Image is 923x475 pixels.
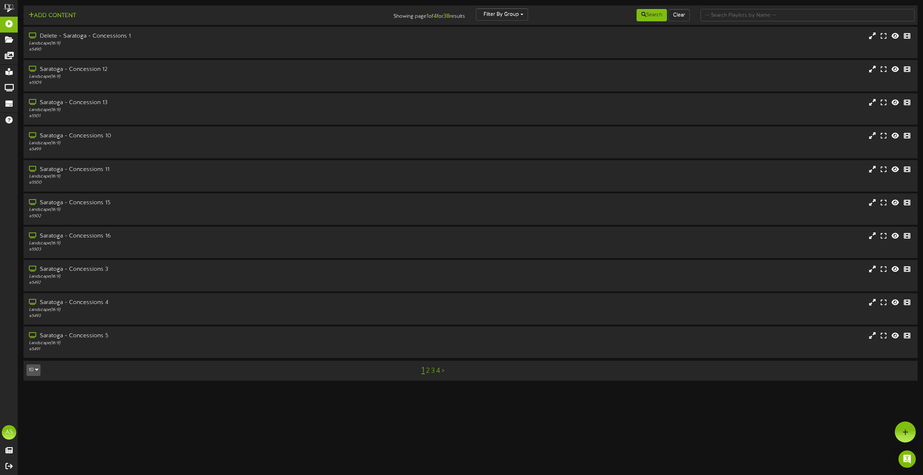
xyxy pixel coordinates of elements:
[434,13,437,20] strong: 4
[29,180,391,186] div: # 5500
[29,340,391,346] div: Landscape ( 16:9 )
[29,140,391,146] div: Landscape ( 16:9 )
[29,65,391,74] div: Saratoga - Concession 12
[637,9,667,21] button: Search
[29,313,391,319] div: # 5493
[29,247,391,253] div: # 5503
[29,199,391,207] div: Saratoga - Concessions 15
[29,265,391,274] div: Saratoga - Concessions 3
[29,146,391,153] div: # 5499
[26,11,78,20] button: Add Content
[436,367,440,375] a: 4
[426,367,430,375] a: 2
[29,280,391,286] div: # 5492
[29,232,391,240] div: Saratoga - Concessions 16
[321,8,471,21] div: Showing page of for results
[898,450,916,468] div: Open Intercom Messenger
[431,367,435,375] a: 3
[29,299,391,307] div: Saratoga - Concessions 4
[29,332,391,340] div: Saratoga - Concessions 5
[2,425,16,440] div: AS
[29,174,391,180] div: Landscape ( 16:9 )
[29,166,391,174] div: Saratoga - Concessions 11
[29,207,391,213] div: Landscape ( 16:9 )
[29,213,391,219] div: # 5502
[29,99,391,107] div: Saratoga - Concession 13
[443,13,450,20] strong: 38
[29,274,391,280] div: Landscape ( 16:9 )
[29,80,391,86] div: # 5509
[29,40,391,47] div: Landscape ( 16:9 )
[29,107,391,113] div: Landscape ( 16:9 )
[29,346,391,352] div: # 5491
[421,366,425,375] a: 1
[426,13,429,20] strong: 1
[701,9,915,21] input: -- Search Playlists by Name --
[29,47,391,53] div: # 5490
[26,364,41,376] button: 10
[476,8,528,21] button: Filter By Group
[29,132,391,140] div: Saratoga - Concessions 10
[668,9,690,21] button: Clear
[29,113,391,119] div: # 5501
[29,240,391,247] div: Landscape ( 16:9 )
[29,32,391,40] div: Delete - Saratoga - Concessions 1
[29,307,391,313] div: Landscape ( 16:9 )
[29,74,391,80] div: Landscape ( 16:9 )
[442,367,445,375] a: >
